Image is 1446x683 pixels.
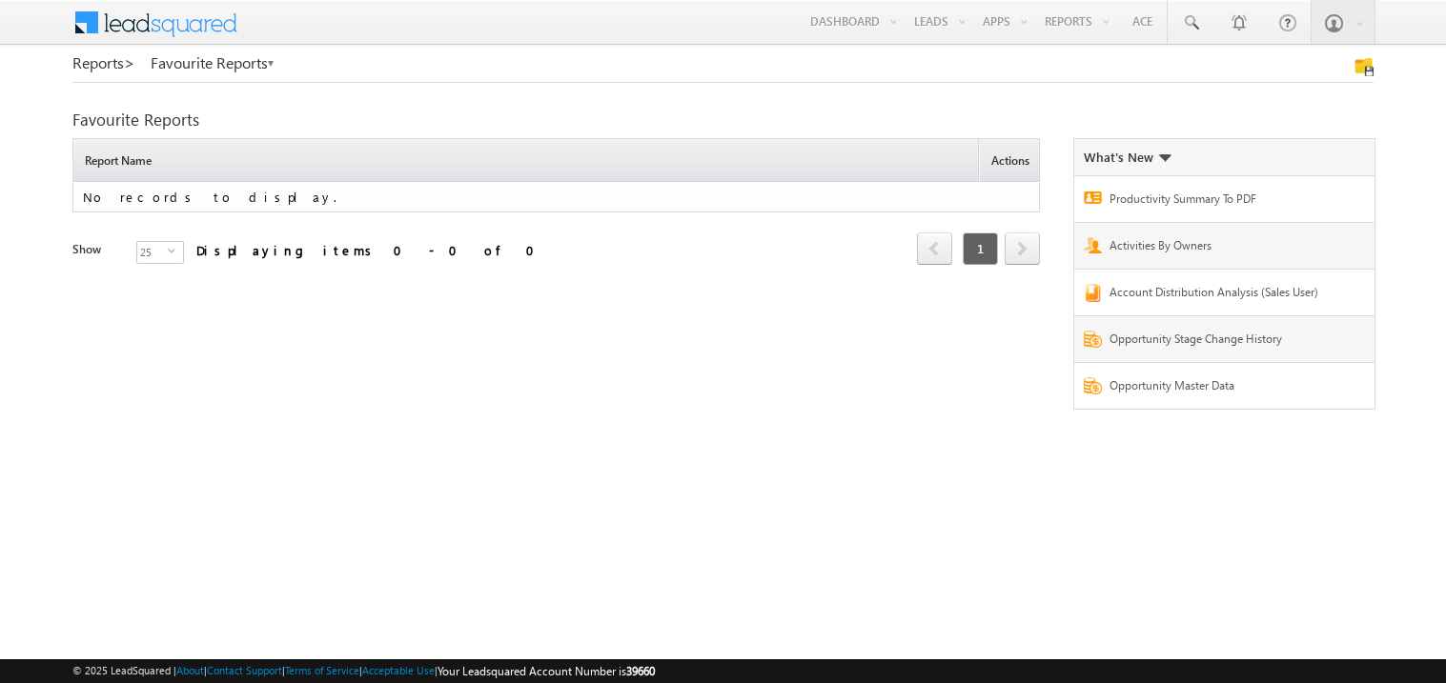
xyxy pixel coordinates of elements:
a: Terms of Service [285,664,359,676]
span: 1 [963,232,998,265]
a: Account Distribution Analysis (Sales User) [1110,284,1333,306]
span: > [124,51,135,73]
a: Activities By Owners [1110,237,1333,259]
span: select [168,247,183,255]
a: Reports> [72,54,135,71]
span: Your Leadsquared Account Number is [438,664,655,678]
img: Report [1084,377,1102,394]
span: Actions [985,142,1039,181]
img: Report [1084,191,1102,204]
a: About [176,664,204,676]
div: What's New [1084,149,1171,166]
span: Report Name [78,142,978,181]
a: Opportunity Master Data [1110,377,1333,399]
a: Acceptable Use [362,664,435,676]
span: prev [917,232,952,265]
div: Displaying items 0 - 0 of 0 [196,239,546,261]
a: Favourite Reports [151,54,275,71]
div: Show [72,241,121,258]
img: What's new [1158,154,1171,162]
a: next [1005,234,1040,265]
a: prev [917,234,952,265]
span: © 2025 LeadSquared | | | | | [72,662,655,680]
span: next [1005,232,1040,265]
span: 25 [137,242,168,263]
a: Opportunity Stage Change History [1110,331,1333,352]
img: Manage all your saved reports! [1354,57,1374,76]
span: 39660 [626,664,655,678]
td: No records to display. [72,182,1040,213]
div: Favourite Reports [72,111,1374,129]
a: Contact Support [207,664,282,676]
img: Report [1084,331,1102,348]
img: Report [1084,284,1102,302]
img: Report [1084,237,1102,253]
a: Productivity Summary To PDF [1110,191,1333,212]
